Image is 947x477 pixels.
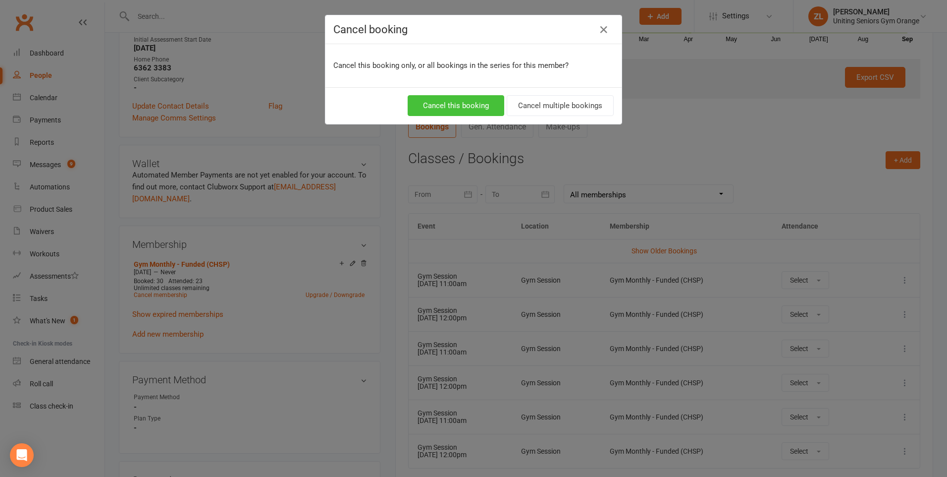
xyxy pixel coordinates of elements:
[408,95,504,116] button: Cancel this booking
[10,443,34,467] div: Open Intercom Messenger
[333,60,614,71] p: Cancel this booking only, or all bookings in the series for this member?
[507,95,614,116] button: Cancel multiple bookings
[596,22,612,38] button: Close
[333,23,614,36] h4: Cancel booking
